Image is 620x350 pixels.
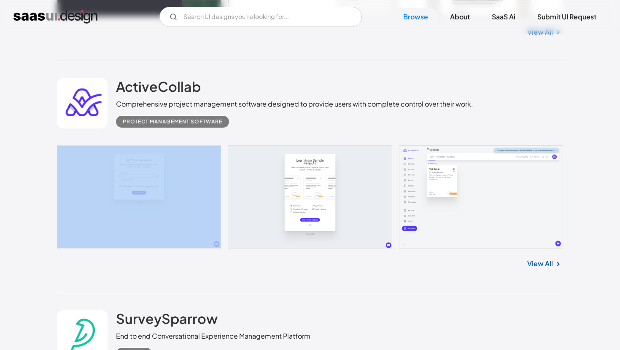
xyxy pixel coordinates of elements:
a: ActiveCollab [116,78,201,99]
form: Email Form [159,7,362,27]
div: Comprehensive project management software designed to provide users with complete control over th... [116,99,473,109]
h2: ActiveCollab [116,78,201,95]
h2: SurveySparrow [116,310,218,327]
a: SurveySparrow [116,310,218,331]
a: View All [527,259,553,269]
a: SaaS Ai [482,8,526,26]
a: About [440,8,480,26]
a: Browse [393,8,438,26]
a: Submit UI Request [527,8,607,26]
a: home [13,10,97,24]
div: End to end Conversational Experience Management Platform [116,331,310,341]
div: Project Management Software [123,117,222,127]
input: Search UI designs you're looking for... [159,7,362,27]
